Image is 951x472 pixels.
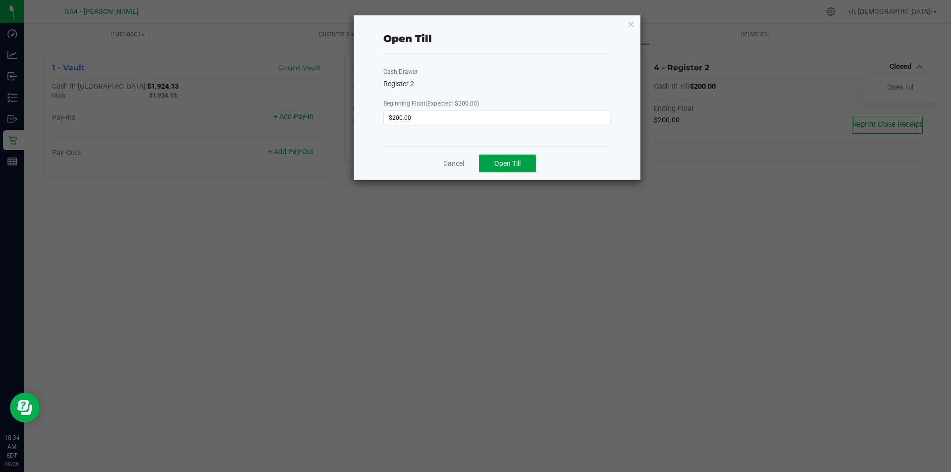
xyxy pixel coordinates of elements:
[383,31,432,46] div: Open Till
[383,67,418,76] label: Cash Drawer
[425,100,479,107] span: (Expected: $200.00)
[383,79,611,89] div: Register 2
[443,158,464,169] a: Cancel
[479,155,536,172] button: Open Till
[383,100,479,107] span: Beginning Float
[494,159,521,167] span: Open Till
[10,393,40,422] iframe: Resource center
